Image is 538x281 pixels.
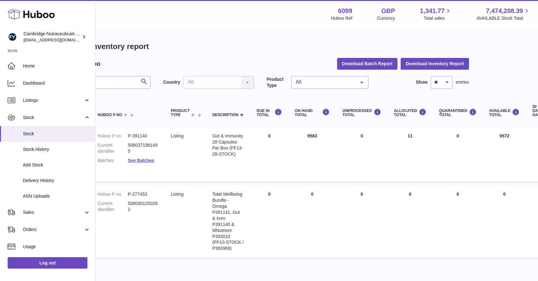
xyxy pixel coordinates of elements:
dd: 5060401200282 [128,200,158,213]
td: 0 [336,127,388,182]
div: ON HAND Total [295,109,330,117]
dd: 5060371981495 [128,142,158,154]
span: ASN Uploads [23,193,90,199]
div: ALLOCATED Total [394,109,426,117]
span: Stock [23,131,90,137]
div: QUARANTINED Total [439,109,477,117]
div: Cambridge Nutraceuticals Ltd [24,31,81,43]
td: 11 [388,127,433,182]
span: Usage [23,244,90,250]
td: 0 [250,185,288,258]
h1: My Huboo - Inventory report [47,41,469,52]
span: Stock History [23,146,90,152]
label: Country [163,79,180,85]
span: listing [171,192,183,197]
dt: Huboo P no [98,191,128,197]
span: Delivery History [23,178,90,184]
td: 0 [288,185,336,258]
div: AVAILABLE Total [489,109,520,117]
strong: GBP [381,7,395,15]
button: Download Batch Report [337,58,398,69]
dd: P-277453 [128,191,158,197]
div: Huboo Ref [331,15,352,21]
td: 9572 [483,127,526,182]
span: Total sales [424,15,452,21]
label: Product Type [267,76,288,88]
img: huboo@camnutra.com [8,32,17,42]
td: 0 [388,185,433,258]
span: listing [171,133,183,138]
span: Sales [23,209,84,215]
span: Add Stock [23,162,90,168]
td: 0 [250,127,288,182]
span: 7,474,208.39 [486,7,523,15]
td: 0 [336,185,388,258]
span: Huboo P no [98,113,122,117]
div: Total Wellbeing Bundle - Omega P391141, Gut & Imm P391140 & MNutrient P393010 (PF10-STOCK / P383969) [212,191,244,251]
span: [EMAIL_ADDRESS][DOMAIN_NAME] [24,37,93,42]
div: Gut & Immunity 28 Capsules Per Box (PF13-28-STOCK) [212,133,244,157]
a: 7,474,208.39 AVAILABLE Stock Total [477,7,530,21]
span: All [294,79,355,85]
label: Show [416,79,428,85]
div: DUE IN TOTAL [257,109,282,117]
span: Stock [23,115,84,121]
dt: Current identifier [98,200,128,213]
dt: Huboo P no [98,133,128,139]
span: Dashboard [23,80,90,86]
td: 9583 [288,127,336,182]
span: 0 [457,133,459,138]
div: Currency [377,15,395,21]
dt: Batches [98,158,128,164]
strong: 6099 [338,7,352,15]
dt: Current identifier [98,142,128,154]
a: See Batches [128,158,154,163]
div: UNPROCESSED Total [342,109,381,117]
td: 0 [483,185,526,258]
span: 0 [457,192,459,197]
span: Product Type [171,109,190,117]
span: Description [212,113,238,117]
span: Home [23,63,90,69]
span: AVAILABLE Stock Total [477,15,530,21]
span: Listings [23,97,84,103]
span: 1,341.77 [420,7,445,15]
button: Download Inventory Report [401,58,469,69]
a: Log out [8,257,87,269]
span: Orders [23,227,84,233]
span: entries [456,79,469,85]
a: 1,341.77 Total sales [420,7,452,21]
dd: P-391140 [128,133,158,139]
